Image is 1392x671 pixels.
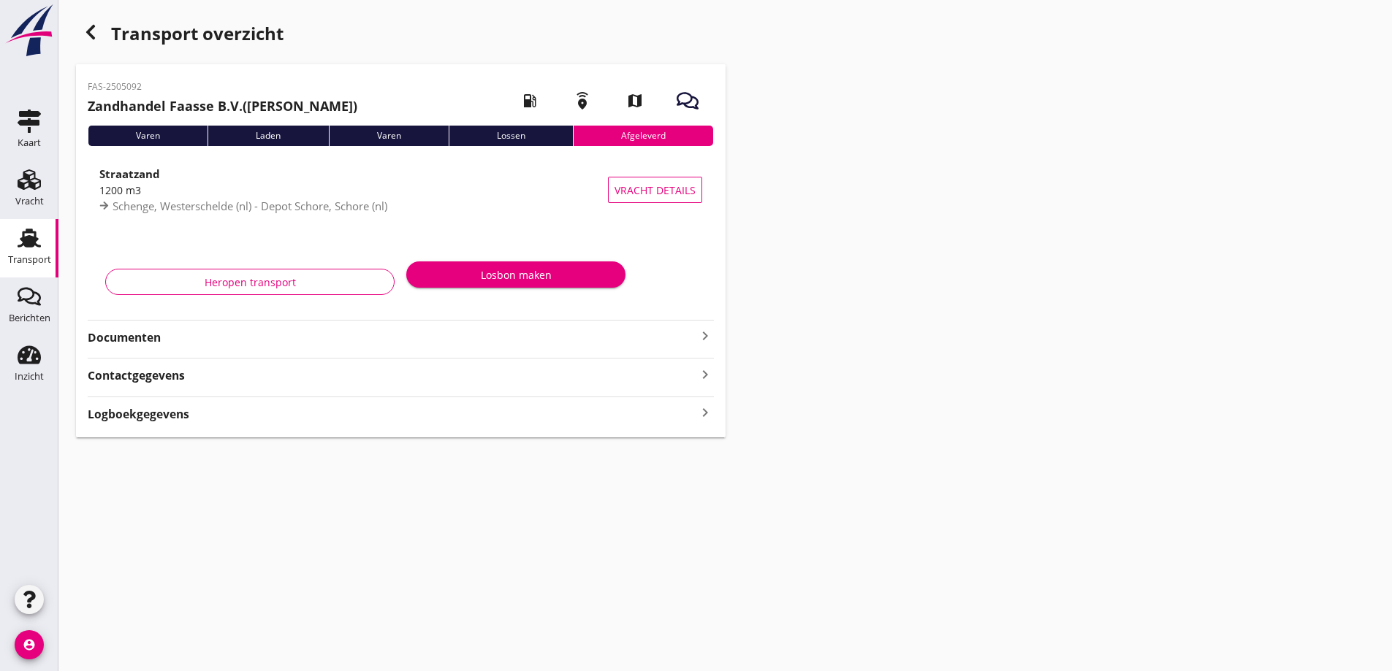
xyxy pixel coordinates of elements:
[208,126,328,146] div: Laden
[88,97,243,115] strong: Zandhandel Faasse B.V.
[15,372,44,381] div: Inzicht
[573,126,713,146] div: Afgeleverd
[449,126,573,146] div: Lossen
[608,177,702,203] button: Vracht details
[18,138,41,147] div: Kaart
[562,80,603,121] i: emergency_share
[9,313,50,323] div: Berichten
[615,80,655,121] i: map
[88,96,357,116] h2: ([PERSON_NAME])
[88,126,208,146] div: Varen
[15,630,44,659] i: account_circle
[88,367,185,384] strong: Contactgegevens
[88,80,357,93] p: FAS-2505092
[88,329,696,346] strong: Documenten
[113,199,387,213] span: Schenge, Westerschelde (nl) - Depot Schore, Schore (nl)
[15,196,44,206] div: Vracht
[696,364,714,384] i: keyboard_arrow_right
[696,327,714,345] i: keyboard_arrow_right
[406,261,625,288] button: Losbon maken
[418,267,614,283] div: Losbon maken
[615,183,696,198] span: Vracht details
[3,4,56,58] img: logo-small.a267ee39.svg
[105,269,395,295] button: Heropen transport
[88,158,714,222] a: Straatzand1200 m3Schenge, Westerschelde (nl) - Depot Schore, Schore (nl)Vracht details
[8,255,51,264] div: Transport
[99,183,608,198] div: 1200 m3
[118,275,382,290] div: Heropen transport
[509,80,550,121] i: local_gas_station
[99,166,160,181] strong: Straatzand
[696,403,714,423] i: keyboard_arrow_right
[329,126,449,146] div: Varen
[76,18,726,53] div: Transport overzicht
[88,406,189,423] strong: Logboekgegevens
